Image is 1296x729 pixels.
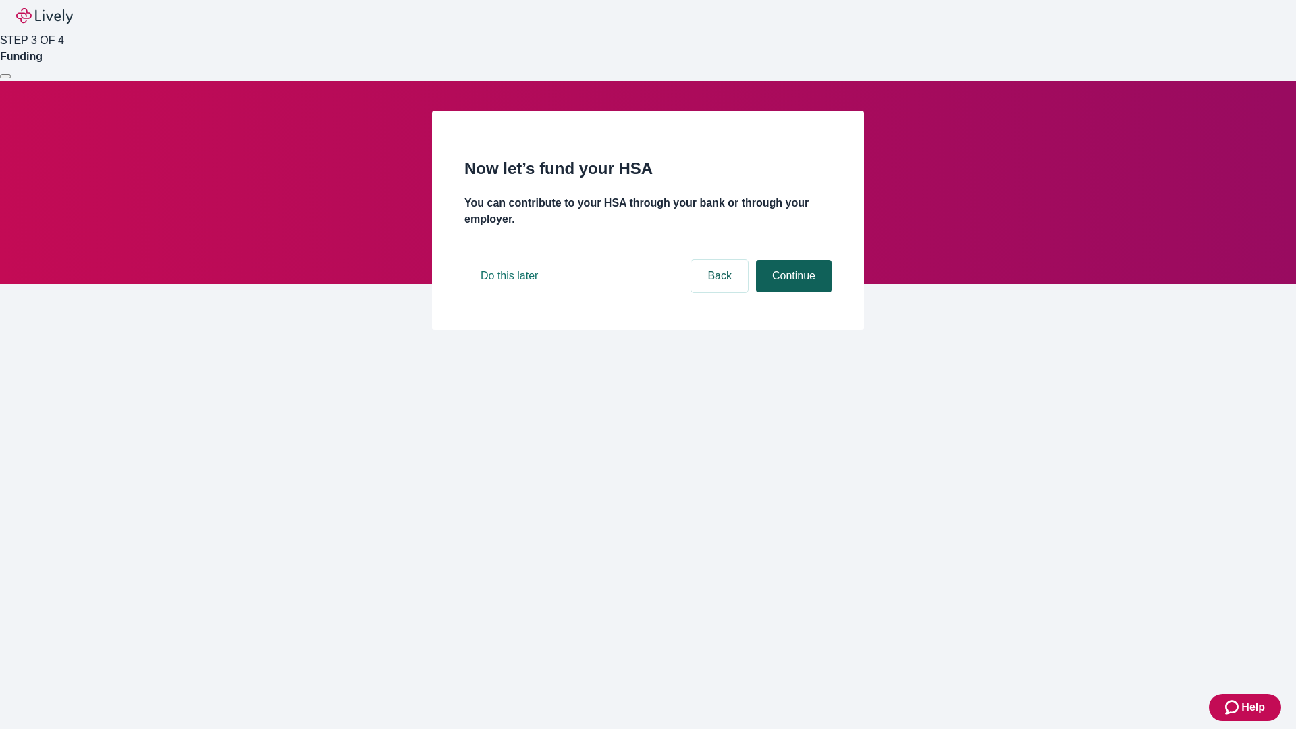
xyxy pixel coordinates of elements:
h2: Now let’s fund your HSA [464,157,832,181]
button: Do this later [464,260,554,292]
img: Lively [16,8,73,24]
h4: You can contribute to your HSA through your bank or through your employer. [464,195,832,227]
button: Continue [756,260,832,292]
svg: Zendesk support icon [1225,699,1241,715]
span: Help [1241,699,1265,715]
button: Back [691,260,748,292]
button: Zendesk support iconHelp [1209,694,1281,721]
